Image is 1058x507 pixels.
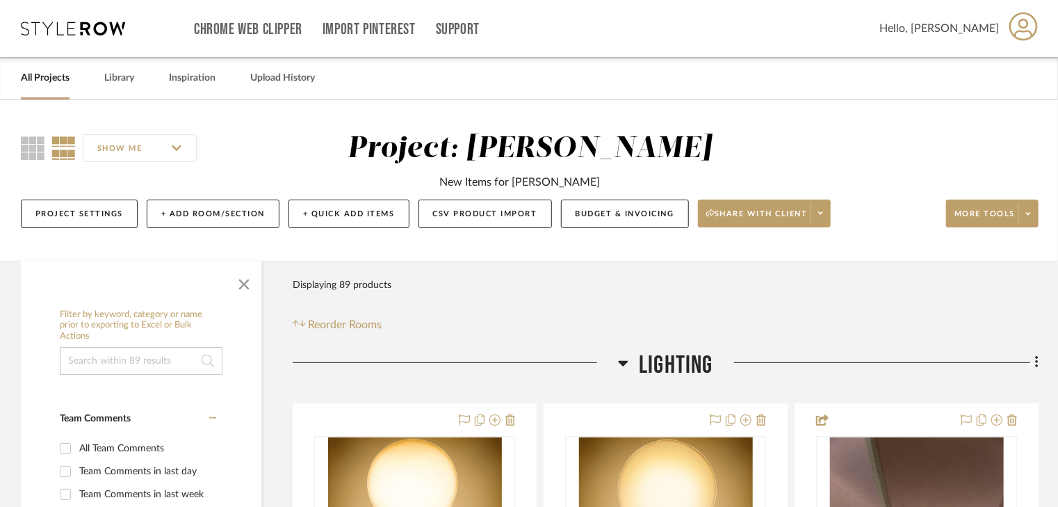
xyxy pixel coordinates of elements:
span: Hello, [PERSON_NAME] [879,20,999,37]
button: + Add Room/Section [147,200,279,228]
div: New Items for [PERSON_NAME] [440,174,601,191]
a: All Projects [21,69,70,88]
button: Share with client [698,200,831,227]
h6: Filter by keyword, category or name prior to exporting to Excel or Bulk Actions [60,309,222,342]
a: Inspiration [169,69,215,88]
button: Close [230,268,258,296]
span: Share with client [706,209,808,230]
div: Displaying 89 products [293,271,391,299]
button: + Quick Add Items [288,200,409,228]
button: Budget & Invoicing [561,200,689,228]
a: Import Pinterest [323,24,416,35]
a: Upload History [250,69,315,88]
button: Reorder Rooms [293,316,382,333]
a: Library [104,69,134,88]
a: Support [436,24,480,35]
button: More tools [946,200,1039,227]
span: Team Comments [60,414,131,424]
div: Team Comments in last day [79,460,213,483]
div: Team Comments in last week [79,483,213,506]
span: LIGHTING [639,351,713,380]
a: Chrome Web Clipper [194,24,302,35]
span: More tools [954,209,1015,230]
button: Project Settings [21,200,138,228]
span: Reorder Rooms [309,316,382,333]
input: Search within 89 results [60,347,222,375]
button: CSV Product Import [418,200,552,228]
div: Project: [PERSON_NAME] [348,134,712,163]
div: All Team Comments [79,437,213,460]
